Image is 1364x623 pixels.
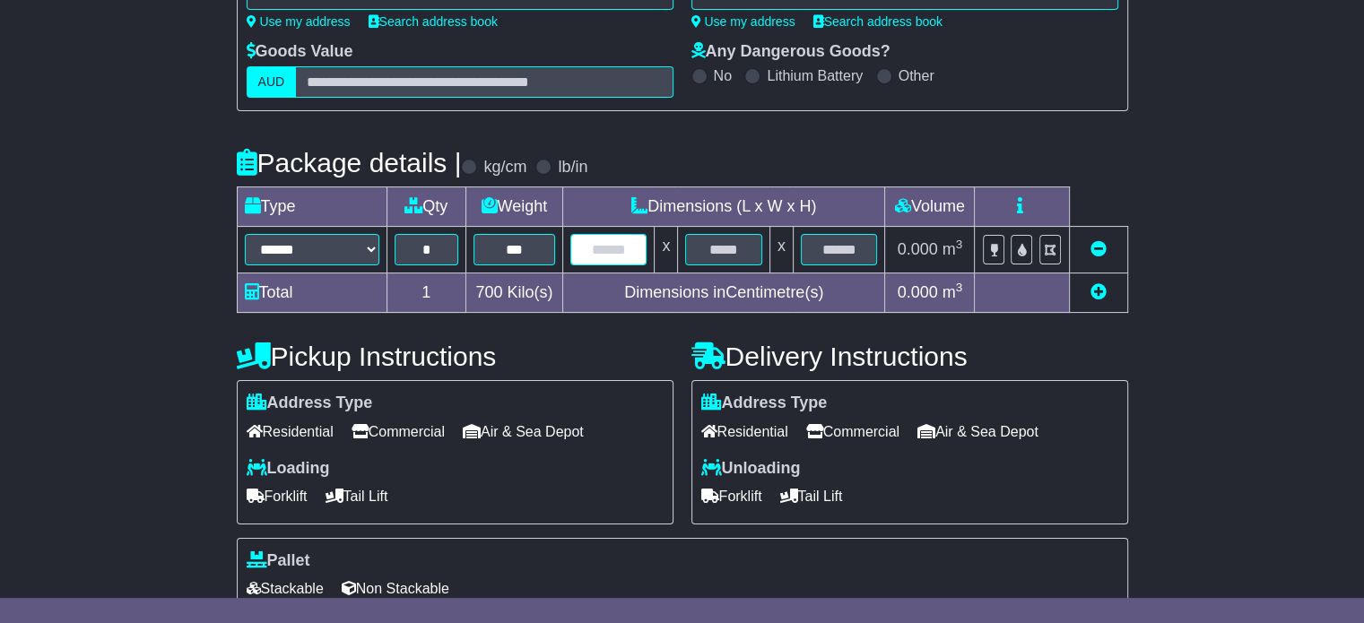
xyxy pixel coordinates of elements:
td: Dimensions (L x W x H) [562,187,884,227]
span: m [943,240,963,258]
label: Any Dangerous Goods? [691,42,891,62]
a: Remove this item [1090,240,1107,258]
td: Dimensions in Centimetre(s) [562,273,884,313]
a: Search address book [369,14,498,29]
td: Weight [465,187,562,227]
sup: 3 [956,238,963,251]
span: Tail Lift [780,482,843,510]
span: Forklift [247,482,308,510]
span: Air & Sea Depot [917,418,1038,446]
label: Address Type [247,394,373,413]
span: Residential [701,418,788,446]
span: 0.000 [898,240,938,258]
a: Add new item [1090,283,1107,301]
span: Commercial [806,418,899,446]
label: Unloading [701,459,801,479]
td: Type [237,187,387,227]
td: 1 [387,273,465,313]
label: Loading [247,459,330,479]
td: Kilo(s) [465,273,562,313]
td: Total [237,273,387,313]
label: Address Type [701,394,828,413]
span: Commercial [352,418,445,446]
label: Pallet [247,551,310,571]
label: Other [899,67,934,84]
span: Non Stackable [342,575,449,602]
h4: Pickup Instructions [237,342,673,371]
span: Residential [247,418,334,446]
label: Goods Value [247,42,353,62]
label: AUD [247,66,297,98]
span: Air & Sea Depot [463,418,584,446]
a: Use my address [691,14,795,29]
a: Use my address [247,14,351,29]
label: lb/in [558,158,587,177]
td: Qty [387,187,465,227]
td: x [769,227,793,273]
span: Forklift [701,482,762,510]
h4: Package details | [237,148,462,177]
label: kg/cm [483,158,526,177]
label: Lithium Battery [767,67,863,84]
span: 700 [475,283,502,301]
label: No [714,67,732,84]
h4: Delivery Instructions [691,342,1128,371]
span: 0.000 [898,283,938,301]
span: Stackable [247,575,324,602]
sup: 3 [956,281,963,294]
span: m [943,283,963,301]
span: Tail Lift [326,482,388,510]
td: x [655,227,678,273]
td: Volume [885,187,975,227]
a: Search address book [813,14,943,29]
